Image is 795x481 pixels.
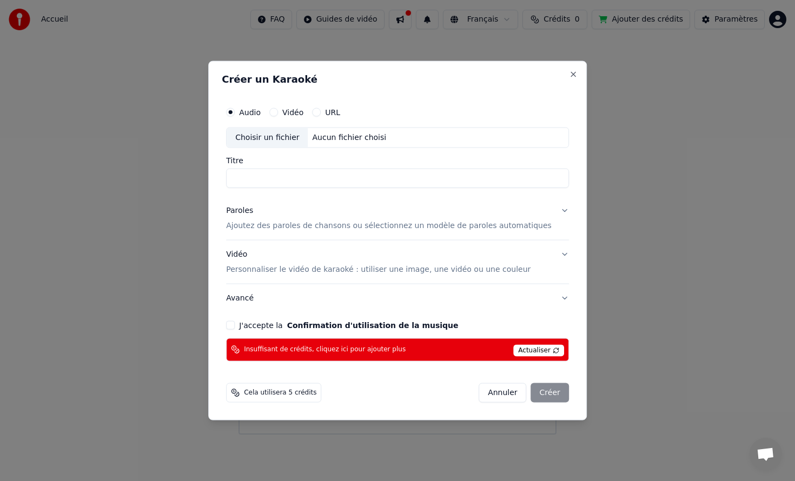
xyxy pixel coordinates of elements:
p: Personnaliser le vidéo de karaoké : utiliser une image, une vidéo ou une couleur [226,264,531,275]
h2: Créer un Karaoké [222,75,573,84]
div: Aucun fichier choisi [308,132,391,143]
label: Audio [239,109,261,116]
button: Annuler [479,383,526,402]
div: Vidéo [226,249,531,275]
span: Insuffisant de crédits, cliquez ici pour ajouter plus [244,345,406,354]
span: Actualiser [513,344,564,356]
label: J'accepte la [239,321,458,329]
label: Vidéo [282,109,303,116]
button: Avancé [226,284,569,312]
button: VidéoPersonnaliser le vidéo de karaoké : utiliser une image, une vidéo ou une couleur [226,241,569,284]
label: URL [325,109,340,116]
label: Titre [226,157,569,164]
button: ParolesAjoutez des paroles de chansons ou sélectionnez un modèle de paroles automatiques [226,197,569,240]
button: J'accepte la [287,321,459,329]
div: Choisir un fichier [227,128,308,148]
p: Ajoutez des paroles de chansons ou sélectionnez un modèle de paroles automatiques [226,221,552,231]
div: Paroles [226,205,253,216]
span: Cela utilisera 5 crédits [244,388,316,397]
